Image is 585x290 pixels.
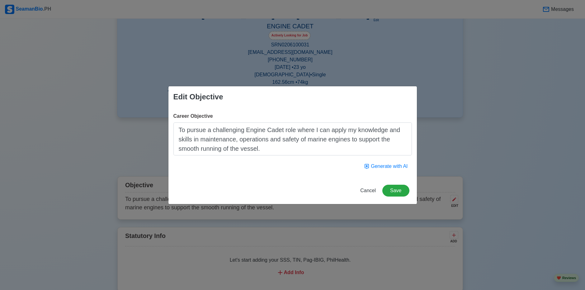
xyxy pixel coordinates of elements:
label: Career Objective [173,112,213,120]
button: Cancel [356,185,380,197]
button: Save [382,185,409,197]
span: Cancel [360,188,376,193]
textarea: To pursue a challenging Engine Cadet role where I can apply my knowledge and skills in maintenanc... [173,122,412,155]
div: Edit Objective [173,91,223,102]
button: Generate with AI [360,160,412,172]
